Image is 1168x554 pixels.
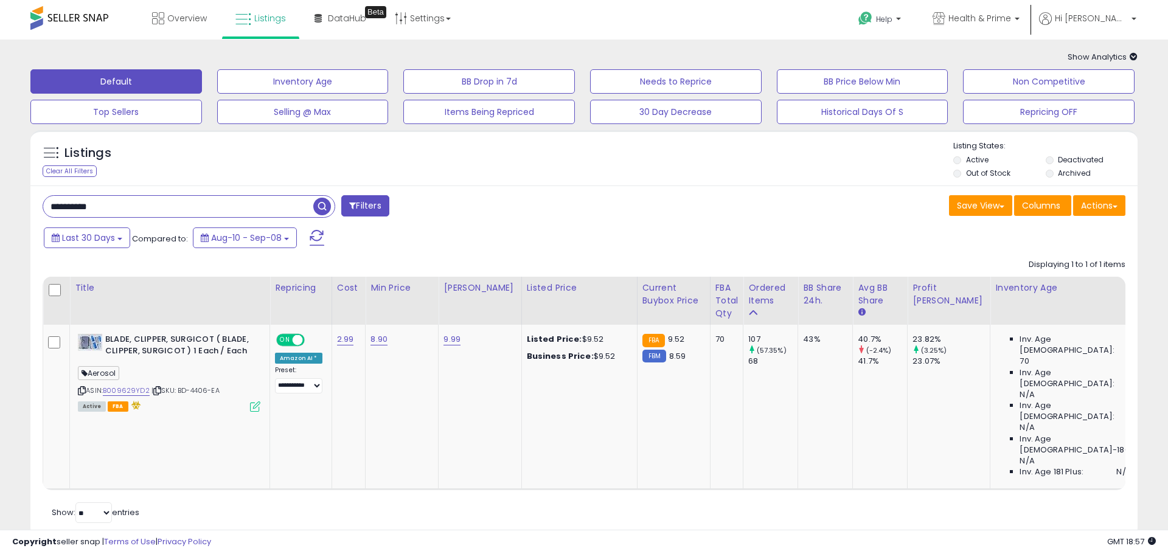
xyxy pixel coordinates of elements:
span: ON [277,335,293,345]
div: Min Price [370,282,433,294]
span: Aerosol [78,366,119,380]
p: Listing States: [953,140,1137,152]
div: Amazon AI * [275,353,322,364]
span: N/A [1020,455,1034,466]
div: ASIN: [78,334,260,410]
button: Last 30 Days [44,227,130,248]
div: Clear All Filters [43,165,97,177]
span: 8.59 [669,350,686,362]
strong: Copyright [12,536,57,547]
button: Needs to Reprice [590,69,762,94]
div: [PERSON_NAME] [443,282,516,294]
span: Aug-10 - Sep-08 [211,232,282,244]
span: Show: entries [52,507,139,518]
span: Compared to: [132,233,188,244]
i: Get Help [858,11,873,26]
span: Columns [1022,199,1060,212]
h5: Listings [64,145,111,162]
span: Inv. Age [DEMOGRAPHIC_DATA]: [1020,367,1131,389]
div: Inventory Age [995,282,1135,294]
small: FBM [642,350,666,362]
a: 9.99 [443,333,461,345]
label: Out of Stock [966,168,1010,178]
b: Business Price: [527,350,594,362]
span: N/A [1020,422,1034,433]
span: OFF [303,335,322,345]
div: Listed Price [527,282,632,294]
span: Inv. Age [DEMOGRAPHIC_DATA]: [1020,400,1131,422]
button: Non Competitive [963,69,1135,94]
span: N/A [1116,466,1131,477]
a: Hi [PERSON_NAME] [1039,12,1136,40]
a: 2.99 [337,333,354,345]
small: (-2.4%) [866,345,892,355]
button: Filters [341,195,389,216]
button: BB Price Below Min [777,69,948,94]
div: 23.82% [912,334,990,345]
button: Actions [1073,195,1125,216]
div: Avg BB Share [858,282,902,307]
span: 9.52 [668,333,685,345]
button: Repricing OFF [963,100,1135,124]
button: Top Sellers [30,100,202,124]
a: Privacy Policy [158,536,211,547]
img: 41aENQopQEL._SL40_.jpg [78,334,102,351]
button: Aug-10 - Sep-08 [193,227,297,248]
b: BLADE, CLIPPER, SURGICOT ( BLADE, CLIPPER, SURGICOT ) 1 Each / Each [105,334,253,359]
a: 8.90 [370,333,388,345]
div: Tooltip anchor [365,6,386,18]
div: 70 [715,334,734,345]
i: hazardous material [128,401,141,409]
a: Help [849,2,913,40]
div: Displaying 1 to 1 of 1 items [1029,259,1125,271]
button: Selling @ Max [217,100,389,124]
span: DataHub [328,12,366,24]
button: Historical Days Of S [777,100,948,124]
button: BB Drop in 7d [403,69,575,94]
div: 23.07% [912,356,990,367]
div: Ordered Items [748,282,793,307]
div: $9.52 [527,334,628,345]
small: FBA [642,334,665,347]
label: Active [966,154,989,165]
a: B009629YD2 [103,386,150,396]
span: Show Analytics [1068,51,1138,63]
div: 43% [803,334,843,345]
label: Archived [1058,168,1091,178]
span: FBA [108,401,128,412]
div: 107 [748,334,798,345]
div: Preset: [275,366,322,393]
span: All listings currently available for purchase on Amazon [78,401,106,412]
span: | SKU: BD-4406-EA [151,386,220,395]
span: Inv. Age 181 Plus: [1020,466,1083,477]
a: Terms of Use [104,536,156,547]
div: Current Buybox Price [642,282,705,307]
span: Inv. Age [DEMOGRAPHIC_DATA]: [1020,334,1131,356]
b: Listed Price: [527,333,582,345]
div: Profit [PERSON_NAME] [912,282,985,307]
button: Items Being Repriced [403,100,575,124]
span: Health & Prime [948,12,1011,24]
div: seller snap | | [12,536,211,548]
div: FBA Total Qty [715,282,739,320]
span: Help [876,14,892,24]
span: Hi [PERSON_NAME] [1055,12,1128,24]
div: Cost [337,282,361,294]
button: 30 Day Decrease [590,100,762,124]
span: 2025-10-9 18:57 GMT [1107,536,1156,547]
span: Last 30 Days [62,232,115,244]
div: Title [75,282,265,294]
div: 41.7% [858,356,907,367]
div: Repricing [275,282,327,294]
label: Deactivated [1058,154,1104,165]
small: (3.25%) [921,345,947,355]
button: Columns [1014,195,1071,216]
div: 40.7% [858,334,907,345]
small: (57.35%) [757,345,787,355]
span: Overview [167,12,207,24]
div: $9.52 [527,351,628,362]
span: Listings [254,12,286,24]
button: Default [30,69,202,94]
button: Inventory Age [217,69,389,94]
span: N/A [1020,389,1034,400]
